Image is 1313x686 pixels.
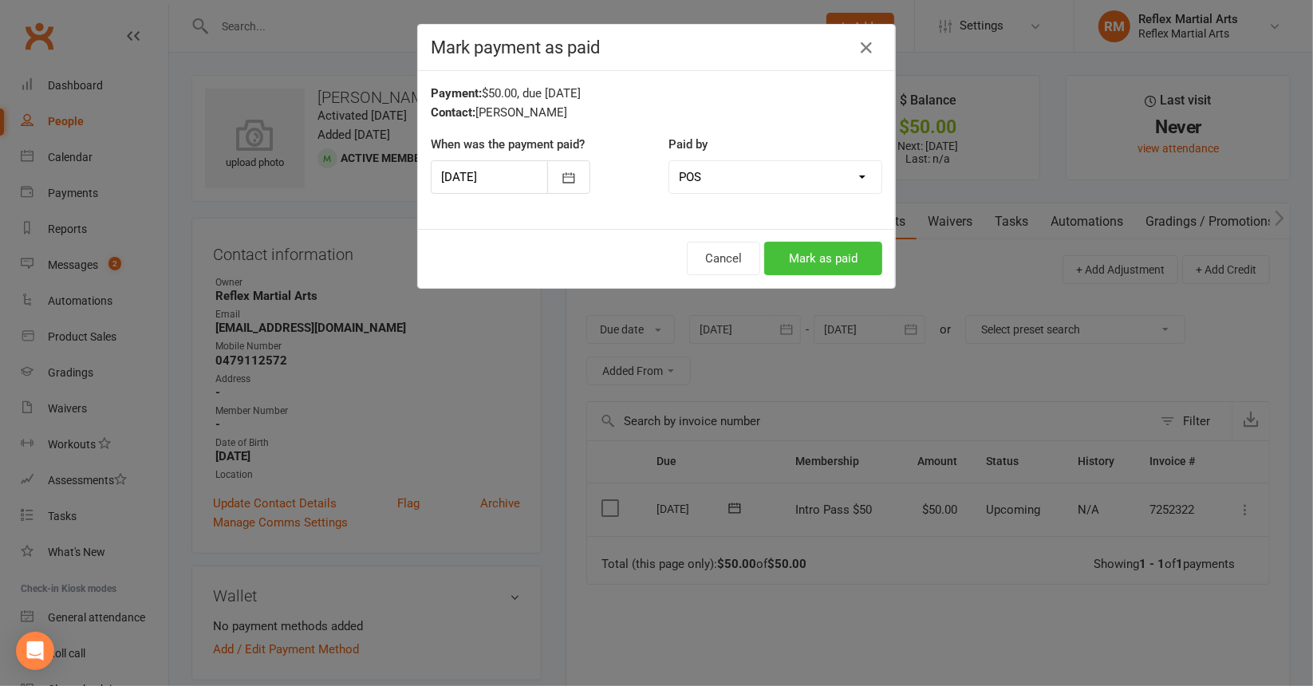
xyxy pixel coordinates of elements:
[431,103,882,122] div: [PERSON_NAME]
[431,37,882,57] h4: Mark payment as paid
[16,632,54,670] div: Open Intercom Messenger
[431,105,475,120] strong: Contact:
[668,135,708,154] label: Paid by
[687,242,760,275] button: Cancel
[431,86,482,101] strong: Payment:
[431,135,585,154] label: When was the payment paid?
[854,35,879,61] button: Close
[764,242,882,275] button: Mark as paid
[431,84,882,103] div: $50.00, due [DATE]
